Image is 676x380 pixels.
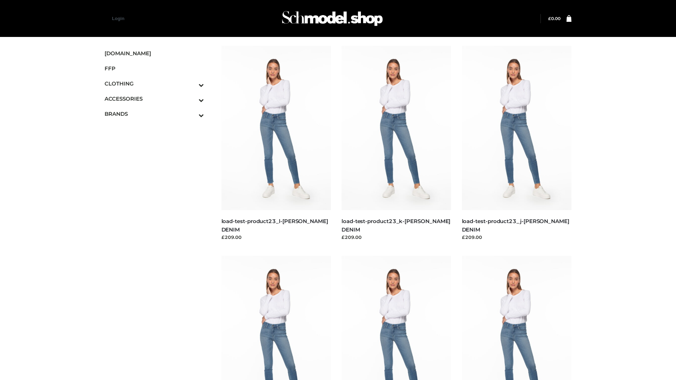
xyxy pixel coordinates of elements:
a: CLOTHINGToggle Submenu [105,76,204,91]
span: [DOMAIN_NAME] [105,49,204,57]
span: £ [548,16,551,21]
button: Toggle Submenu [179,76,204,91]
button: Toggle Submenu [179,106,204,121]
span: FFP [105,64,204,72]
a: £0.00 [548,16,561,21]
a: Login [112,16,124,21]
bdi: 0.00 [548,16,561,21]
button: Toggle Submenu [179,91,204,106]
a: [DOMAIN_NAME] [105,46,204,61]
div: £209.00 [462,234,572,241]
a: load-test-product23_j-[PERSON_NAME] DENIM [462,218,569,233]
span: ACCESSORIES [105,95,204,103]
a: load-test-product23_l-[PERSON_NAME] DENIM [221,218,328,233]
a: FFP [105,61,204,76]
div: £209.00 [221,234,331,241]
span: CLOTHING [105,80,204,88]
a: BRANDSToggle Submenu [105,106,204,121]
a: ACCESSORIESToggle Submenu [105,91,204,106]
span: BRANDS [105,110,204,118]
a: load-test-product23_k-[PERSON_NAME] DENIM [342,218,450,233]
img: Schmodel Admin 964 [280,5,385,32]
div: £209.00 [342,234,451,241]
